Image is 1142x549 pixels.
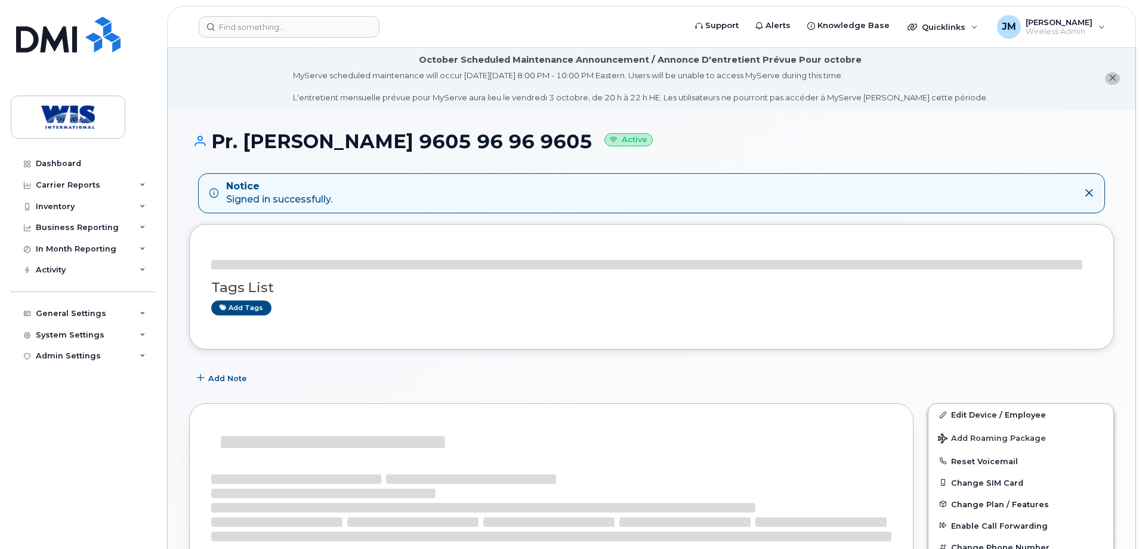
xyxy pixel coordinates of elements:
[189,131,1114,152] h1: Pr. [PERSON_NAME] 9605 96 96 9605
[293,70,988,103] div: MyServe scheduled maintenance will occur [DATE][DATE] 8:00 PM - 10:00 PM Eastern. Users will be u...
[226,180,332,194] strong: Notice
[928,450,1113,472] button: Reset Voicemail
[928,493,1113,515] button: Change Plan / Features
[951,499,1049,508] span: Change Plan / Features
[928,472,1113,493] button: Change SIM Card
[211,300,271,315] a: Add tags
[928,425,1113,450] button: Add Roaming Package
[211,280,1092,295] h3: Tags List
[419,54,862,66] div: October Scheduled Maintenance Announcement / Annonce D'entretient Prévue Pour octobre
[226,180,332,207] div: Signed in successfully.
[1105,72,1120,85] button: close notification
[189,367,257,389] button: Add Note
[928,515,1113,536] button: Enable Call Forwarding
[604,133,653,147] small: Active
[208,373,247,384] span: Add Note
[938,434,1046,445] span: Add Roaming Package
[928,404,1113,425] a: Edit Device / Employee
[951,521,1048,530] span: Enable Call Forwarding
